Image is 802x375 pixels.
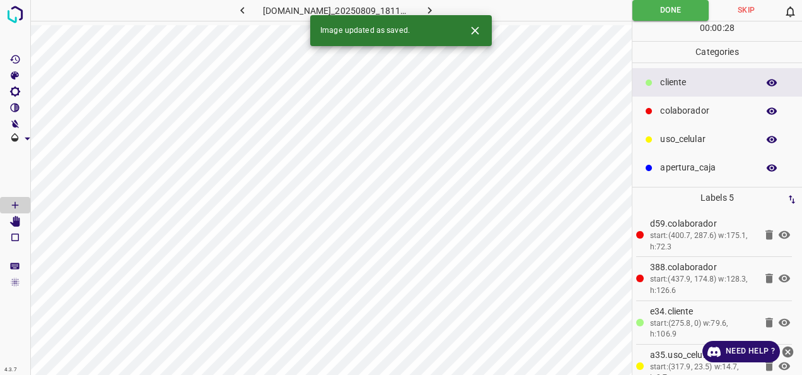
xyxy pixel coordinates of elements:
a: Need Help ? [702,341,780,362]
div: apertura_caja [632,153,802,182]
p: colaborador [660,104,752,117]
p: Categories [632,42,802,62]
p: 00 [712,21,722,35]
img: logo [4,3,26,26]
button: close-help [780,341,796,362]
div: 4.3.7 [1,365,20,375]
div: start:(437.9, 174.8) w:128.3, h:126.6 [650,274,755,296]
p: e34.​​cliente [650,305,755,318]
p: d59.colaborador [650,217,755,230]
p: a35.uso_celular [650,348,755,362]
p: Labels 5 [636,187,798,208]
button: Close [463,19,487,42]
span: Image updated as saved. [320,25,410,37]
div: start:(275.8, 0) w:79.6, h:106.9 [650,318,755,340]
p: 00 [700,21,710,35]
div: colaborador [632,97,802,125]
h6: [DOMAIN_NAME]_20250809_181106_000002940.jpg [263,3,410,21]
div: : : [700,21,735,41]
p: uso_celular [660,133,752,146]
p: 388.colaborador [650,261,755,274]
p: apertura_caja [660,161,752,174]
div: ​​cliente [632,68,802,97]
div: uso_celular [632,125,802,153]
p: 28 [724,21,735,35]
div: start:(400.7, 287.6) w:175.1, h:72.3 [650,230,755,253]
p: ​​cliente [660,76,752,89]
